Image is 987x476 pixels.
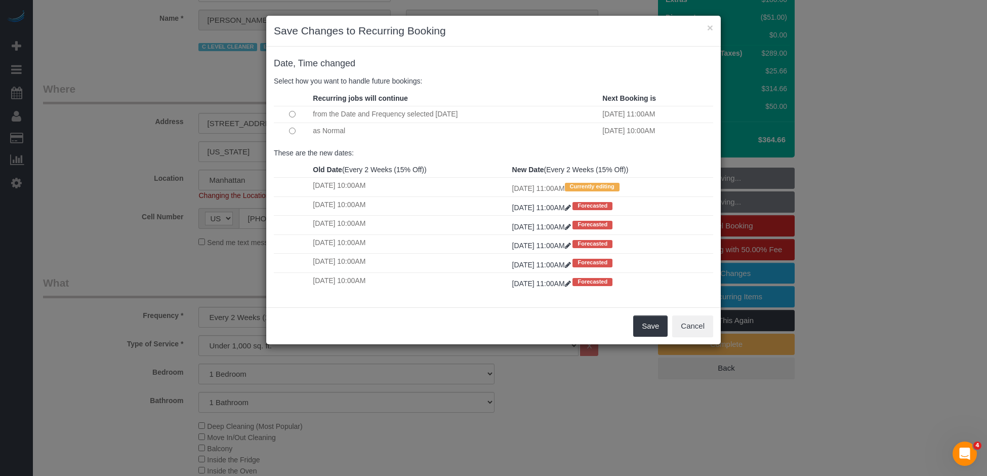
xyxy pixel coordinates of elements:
[953,442,977,466] iframe: Intercom live chat
[512,204,573,212] a: [DATE] 11:00AM
[274,23,713,38] h3: Save Changes to Recurring Booking
[310,254,509,272] td: [DATE] 10:00AM
[310,216,509,234] td: [DATE] 10:00AM
[973,442,981,450] span: 4
[274,148,713,158] p: These are the new dates:
[600,106,713,123] td: [DATE] 11:00AM
[672,315,713,337] button: Cancel
[274,58,318,68] span: Date, Time
[310,196,509,215] td: [DATE] 10:00AM
[512,242,573,250] a: [DATE] 11:00AM
[310,178,509,196] td: [DATE] 10:00AM
[572,240,612,248] span: Forecasted
[512,223,573,231] a: [DATE] 11:00AM
[572,278,612,286] span: Forecasted
[510,178,713,196] td: [DATE] 11:00AM
[310,234,509,253] td: [DATE] 10:00AM
[512,280,573,288] a: [DATE] 11:00AM
[310,272,509,291] td: [DATE] 10:00AM
[310,123,600,139] td: as Normal
[510,162,713,178] th: (Every 2 Weeks (15% Off))
[600,123,713,139] td: [DATE] 10:00AM
[310,106,600,123] td: from the Date and Frequency selected [DATE]
[572,221,612,229] span: Forecasted
[602,94,656,102] strong: Next Booking is
[707,22,713,33] button: ×
[512,166,544,174] strong: New Date
[512,261,573,269] a: [DATE] 11:00AM
[310,162,509,178] th: (Every 2 Weeks (15% Off))
[274,59,713,69] h4: changed
[572,259,612,267] span: Forecasted
[313,94,407,102] strong: Recurring jobs will continue
[633,315,668,337] button: Save
[572,202,612,210] span: Forecasted
[274,76,713,86] p: Select how you want to handle future bookings:
[565,183,620,191] span: Currently editing
[313,166,342,174] strong: Old Date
